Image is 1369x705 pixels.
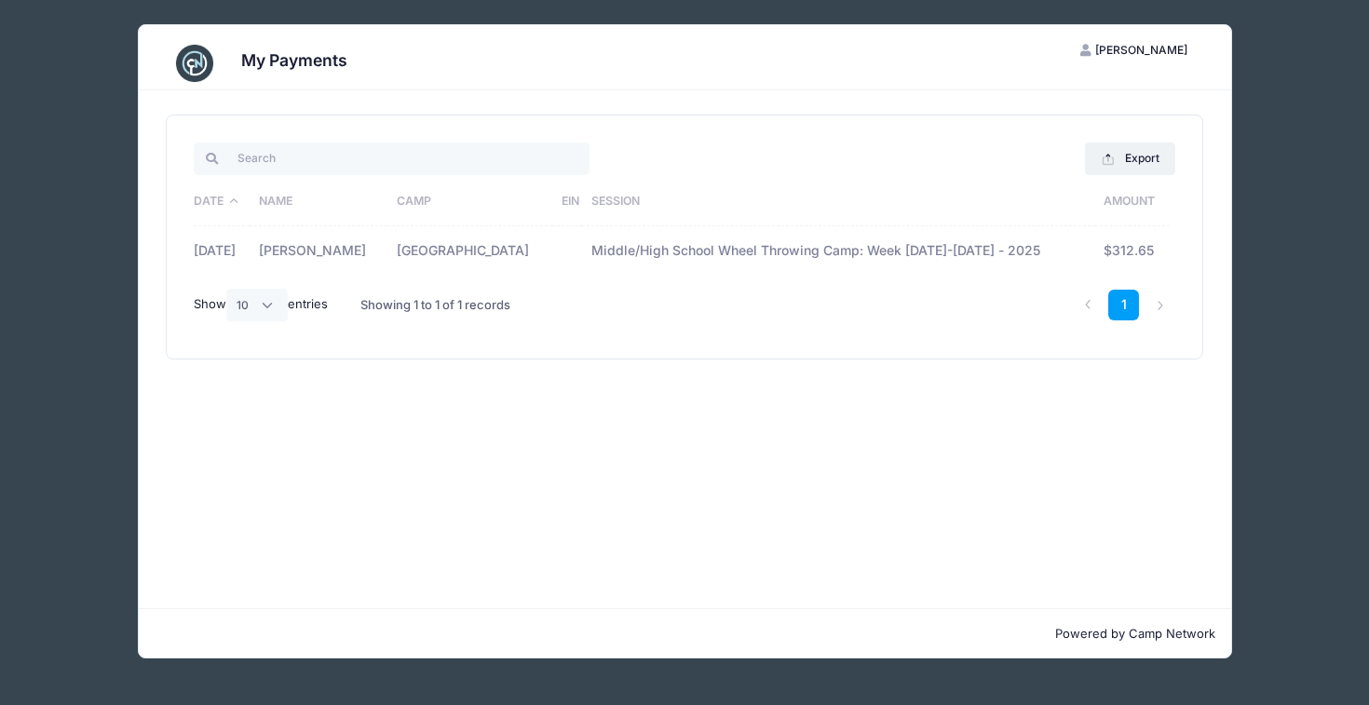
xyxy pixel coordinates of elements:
input: Search [194,142,590,174]
th: Camp: activate to sort column ascending [387,178,552,226]
td: [PERSON_NAME] [250,226,387,276]
td: [DATE] [194,226,250,276]
span: [PERSON_NAME] [1095,43,1187,57]
label: Show entries [194,289,328,320]
button: Export [1085,142,1175,174]
th: Session: activate to sort column ascending [582,178,1095,226]
p: Powered by Camp Network [154,625,1216,644]
a: 1 [1108,290,1139,320]
th: Name: activate to sort column ascending [250,178,387,226]
h3: My Payments [241,50,347,70]
td: Middle/High School Wheel Throwing Camp: Week [DATE]-[DATE] - 2025 [582,226,1095,276]
button: [PERSON_NAME] [1064,34,1204,66]
img: CampNetwork [176,45,213,82]
th: Amount: activate to sort column ascending [1095,178,1171,226]
th: EIN: activate to sort column ascending [552,178,582,226]
select: Showentries [226,289,288,320]
td: $312.65 [1095,226,1171,276]
th: Date: activate to sort column descending [194,178,250,226]
div: Showing 1 to 1 of 1 records [360,284,510,327]
td: [GEOGRAPHIC_DATA] [387,226,552,276]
